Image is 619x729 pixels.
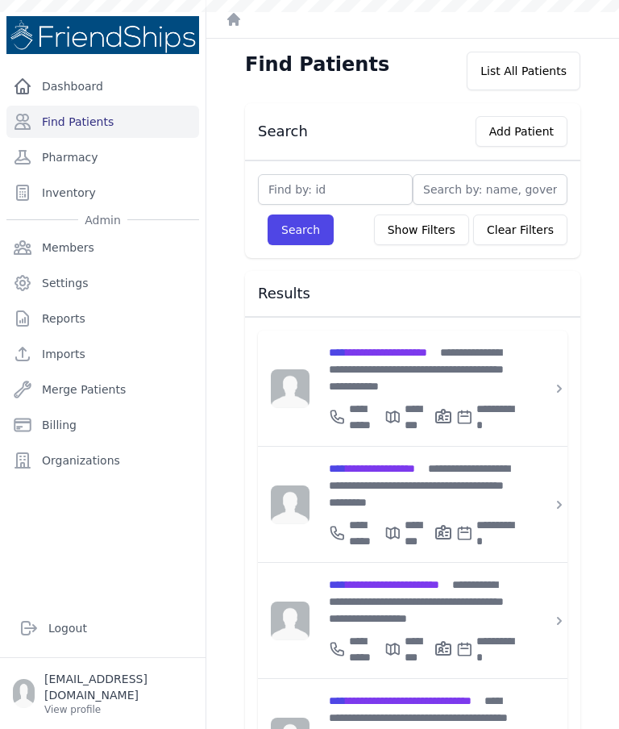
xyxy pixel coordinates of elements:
[374,215,469,245] button: Show Filters
[6,70,199,102] a: Dashboard
[467,52,580,90] div: List All Patients
[44,703,193,716] p: View profile
[271,369,309,408] img: person-242608b1a05df3501eefc295dc1bc67a.jpg
[6,16,199,54] img: Medical Missions EMR
[6,106,199,138] a: Find Patients
[6,177,199,209] a: Inventory
[271,485,309,524] img: person-242608b1a05df3501eefc295dc1bc67a.jpg
[6,141,199,173] a: Pharmacy
[476,116,567,147] button: Add Patient
[6,267,199,299] a: Settings
[6,338,199,370] a: Imports
[6,373,199,406] a: Merge Patients
[473,215,567,245] button: Clear Filters
[258,122,308,141] h3: Search
[6,231,199,264] a: Members
[271,602,309,640] img: person-242608b1a05df3501eefc295dc1bc67a.jpg
[268,215,334,245] button: Search
[245,52,389,77] h1: Find Patients
[6,302,199,335] a: Reports
[44,671,193,703] p: [EMAIL_ADDRESS][DOMAIN_NAME]
[6,409,199,441] a: Billing
[6,444,199,477] a: Organizations
[13,671,193,716] a: [EMAIL_ADDRESS][DOMAIN_NAME] View profile
[13,612,193,644] a: Logout
[78,212,127,228] span: Admin
[258,284,567,303] h3: Results
[258,174,413,205] input: Find by: id
[413,174,567,205] input: Search by: name, government id or phone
